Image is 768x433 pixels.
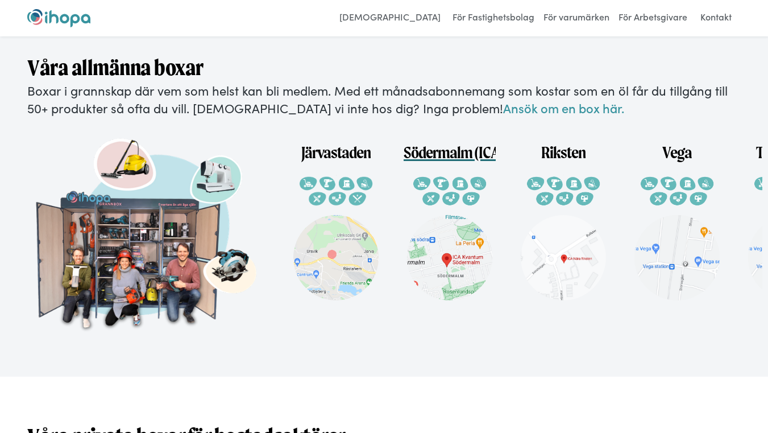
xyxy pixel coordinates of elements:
a: För varumärken [541,9,612,27]
a: home [27,9,90,27]
a: Riksten [507,126,620,317]
img: ihopa logo [27,9,90,27]
a: [DEMOGRAPHIC_DATA] [334,9,446,27]
a: Järvastaden [279,126,393,317]
a: Vega [620,126,734,317]
a: Ansök om en box här. [503,99,624,117]
strong: Våra allmänna boxar [27,55,204,80]
h1: Vega [662,132,692,163]
h1: Riksten [541,132,586,163]
h1: Södermalm (ICA Kvantum) [404,132,496,163]
a: Kontakt [694,9,738,27]
p: Boxar i grannskap där vem som helst kan bli medlem. Med ett månadsabonnemang som kostar som en öl... [27,82,741,117]
a: För Arbetsgivare [616,9,690,27]
h1: Järvastaden [301,132,371,163]
a: För Fastighetsbolag [450,9,537,27]
a: Södermalm (ICA Kvantum) [393,126,507,317]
